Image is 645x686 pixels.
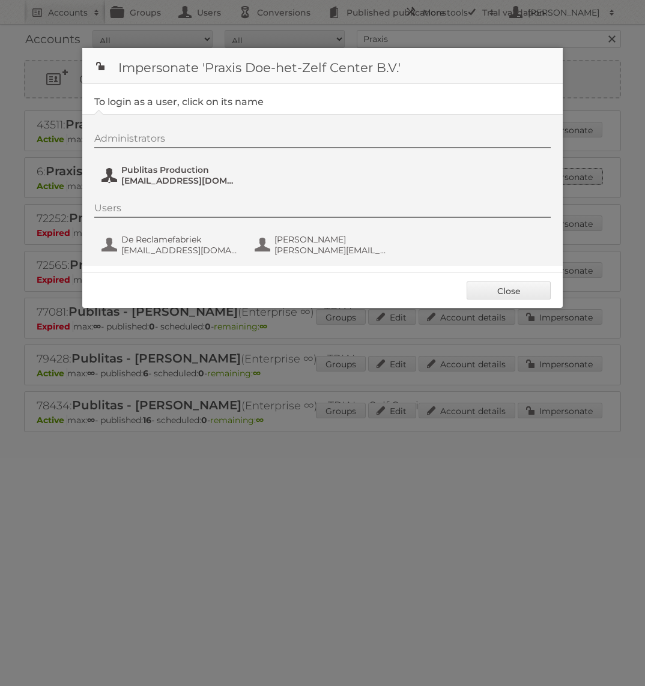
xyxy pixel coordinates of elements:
div: Users [94,202,551,218]
h1: Impersonate 'Praxis Doe-het-Zelf Center B.V.' [82,48,563,84]
span: [PERSON_NAME] [274,234,391,245]
button: Publitas Production [EMAIL_ADDRESS][DOMAIN_NAME] [100,163,241,187]
div: Administrators [94,133,551,148]
button: [PERSON_NAME] [PERSON_NAME][EMAIL_ADDRESS][DOMAIN_NAME] [253,233,395,257]
span: [PERSON_NAME][EMAIL_ADDRESS][DOMAIN_NAME] [274,245,391,256]
legend: To login as a user, click on its name [94,96,264,107]
span: De Reclamefabriek [121,234,238,245]
span: Publitas Production [121,164,238,175]
button: De Reclamefabriek [EMAIL_ADDRESS][DOMAIN_NAME] [100,233,241,257]
span: [EMAIL_ADDRESS][DOMAIN_NAME] [121,175,238,186]
span: [EMAIL_ADDRESS][DOMAIN_NAME] [121,245,238,256]
a: Close [467,281,551,299]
